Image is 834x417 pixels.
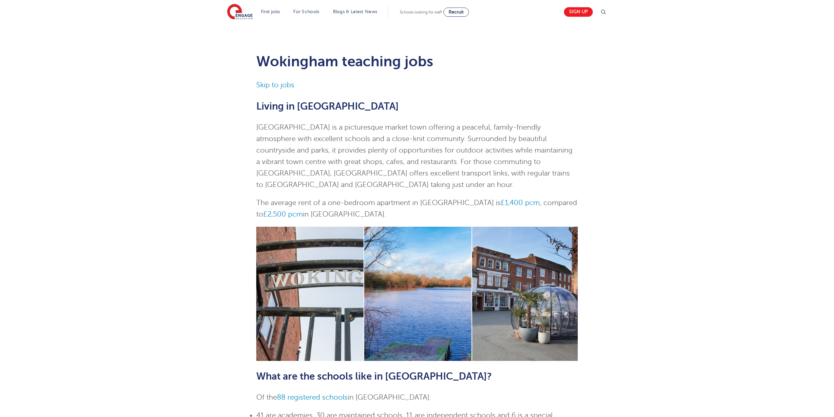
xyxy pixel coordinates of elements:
span: Schools looking for staff [400,10,442,14]
span: The average rent of a one-bedroom apartment in [GEOGRAPHIC_DATA] is , compared to in [GEOGRAPHIC_... [256,199,577,218]
a: £2,500 pcm [263,210,303,218]
img: Engage Education [227,4,253,20]
a: 88 registered schools [277,393,348,401]
p: [GEOGRAPHIC_DATA] is a picturesque market town offering a peaceful, family-friendly atmosphere wi... [256,122,578,191]
span: Of the in [GEOGRAPHIC_DATA]: [256,393,431,401]
a: Find jobs [261,9,280,14]
span: Living in [GEOGRAPHIC_DATA] [256,101,399,112]
a: Recruit [443,8,469,17]
a: £1,400 pcm [501,199,540,207]
a: For Schools [293,9,319,14]
a: Blogs & Latest News [333,9,378,14]
h1: Wokingham teaching jobs [256,53,578,70]
span: What are the schools like in [GEOGRAPHIC_DATA]? [256,371,492,382]
span: Recruit [449,10,464,14]
a: Sign up [564,7,593,17]
a: Skip to jobs [256,81,294,89]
